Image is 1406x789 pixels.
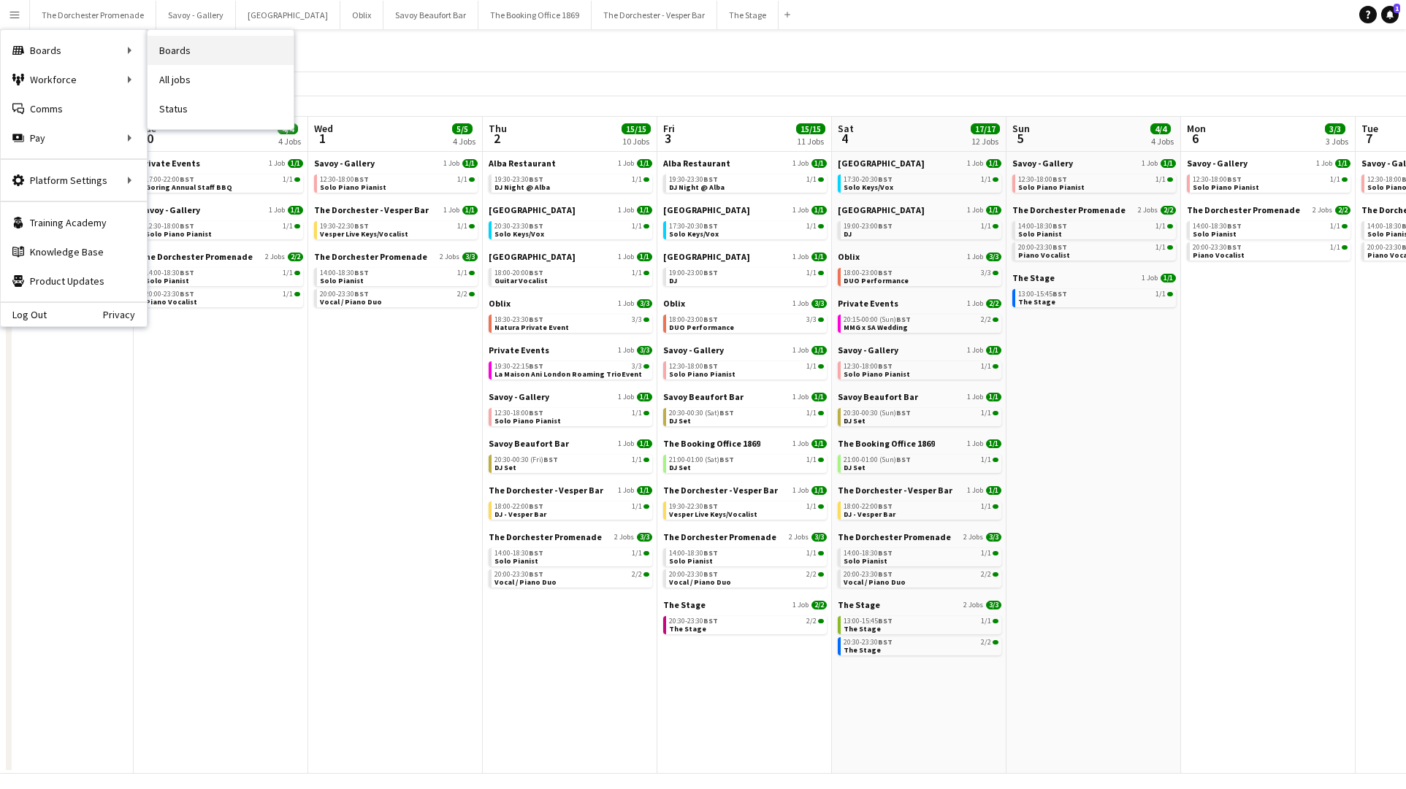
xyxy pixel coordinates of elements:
span: Savoy - Gallery [663,345,724,355]
span: The Stage [1012,272,1055,283]
a: 19:00-23:00BST1/1DJ [844,221,998,238]
span: 1/1 [462,159,478,168]
span: Solo Pianist [145,276,189,285]
span: 1/1 [462,206,478,215]
div: Savoy - Gallery1 Job1/112:30-18:00BST1/1Solo Piano Pianist [314,158,478,204]
span: BST [878,221,893,231]
a: 12:30-18:00BST1/1Solo Piano Pianist [145,221,300,238]
span: Oblix [663,298,685,309]
a: 19:30-22:30BST1/1Vesper Live Keys/Vocalist [320,221,475,238]
button: Savoy Beaufort Bar [383,1,478,29]
a: 20:00-23:30BST1/1Piano Vocalist [1193,242,1348,259]
span: Piano Vocalist [1193,250,1245,260]
a: 14:00-18:30BST1/1Solo Pianist [1018,221,1173,238]
div: The Dorchester Promenade2 Jobs2/214:00-18:30BST1/1Solo Pianist20:00-23:30BST1/1Piano Vocalist [1187,204,1350,263]
span: The Dorchester Promenade [1187,204,1300,215]
a: Savoy - Gallery1 Job1/1 [663,345,827,355]
span: 12:30-18:00 [145,223,194,230]
span: 12:30-18:00 [1018,176,1067,183]
span: 20:30-23:30 [494,223,543,230]
span: DJ Night @ Alba [494,182,550,192]
span: 19:30-22:15 [494,363,543,370]
span: 12:30-18:00 [1193,176,1242,183]
a: The Stage1 Job1/1 [1012,272,1176,283]
span: 17:00-22:00 [145,176,194,183]
a: 20:00-23:30BST1/1Piano Vocalist [1018,242,1173,259]
span: 1/1 [811,346,827,355]
a: Oblix1 Job3/3 [663,298,827,309]
div: [GEOGRAPHIC_DATA]1 Job1/117:30-20:30BST1/1Solo Keys/Vox [663,204,827,251]
button: The Dorchester - Vesper Bar [592,1,717,29]
a: Savoy - Gallery1 Job1/1 [314,158,478,169]
a: Savoy - Gallery1 Job1/1 [1012,158,1176,169]
div: [GEOGRAPHIC_DATA]1 Job1/119:00-23:00BST1/1DJ [663,251,827,298]
a: 19:00-23:00BST1/1DJ [669,268,824,285]
button: The Dorchester Promenade [30,1,156,29]
a: Savoy - Gallery1 Job1/1 [140,204,303,215]
span: Savoy - Gallery [314,158,375,169]
a: Alba Restaurant1 Job1/1 [489,158,652,169]
div: [GEOGRAPHIC_DATA]1 Job1/120:30-23:30BST1/1Solo Keys/Vox [489,204,652,251]
span: 1 Job [1142,159,1158,168]
span: 1/1 [1330,244,1340,251]
a: The Dorchester Promenade2 Jobs3/3 [314,251,478,262]
a: Private Events1 Job2/2 [838,298,1001,309]
span: 1/1 [283,290,293,298]
span: 17:30-20:30 [844,176,893,183]
span: 1 Job [792,346,809,355]
span: BST [1052,242,1067,252]
span: BST [354,268,369,277]
span: BST [529,174,543,184]
a: [GEOGRAPHIC_DATA]1 Job1/1 [663,204,827,215]
a: 20:00-23:30BST1/1Piano Vocalist [145,289,300,306]
span: 1 Job [967,159,983,168]
span: 20:00-23:30 [145,290,194,298]
a: 14:00-18:30BST1/1Solo Pianist [320,268,475,285]
span: 1 Job [967,253,983,261]
div: Private Events1 Job3/319:30-22:15BST3/3La Maison Ani London Roaming TrioEvent [489,345,652,391]
a: 12:30-18:00BST1/1Solo Piano Pianist [844,361,998,378]
a: Training Academy [1,208,147,237]
span: DUO Performance [669,323,734,332]
div: The Dorchester - Vesper Bar1 Job1/119:30-22:30BST1/1Vesper Live Keys/Vocalist [314,204,478,251]
span: 1/1 [637,253,652,261]
span: BST [180,174,194,184]
span: 3/3 [981,269,991,277]
span: 1/1 [1161,159,1176,168]
div: The Dorchester Promenade2 Jobs2/214:00-18:30BST1/1Solo Pianist20:00-23:30BST1/1Piano Vocalist [140,251,303,310]
a: 17:00-22:00BST1/1Goring Annual Staff BBQ [145,174,300,191]
a: 18:00-23:00BST3/3DUO Performance [844,268,998,285]
span: 1/1 [1330,223,1340,230]
span: 1/1 [637,159,652,168]
span: Solo Pianist [1193,229,1237,239]
span: Goring Hotel [663,204,750,215]
span: 1/1 [1155,176,1166,183]
div: Savoy - Gallery1 Job1/112:30-18:00BST1/1Solo Piano Pianist [663,345,827,391]
span: 3/3 [632,316,642,323]
span: BST [1052,221,1067,231]
span: 14:00-18:30 [145,269,194,277]
span: DJ [844,229,852,239]
span: 19:30-23:30 [494,176,543,183]
span: 1/1 [288,206,303,215]
span: BST [1227,221,1242,231]
span: The Stage [1018,297,1055,307]
span: Solo Pianist [320,276,364,285]
a: 19:30-23:30BST1/1DJ Night @ Alba [669,174,824,191]
span: 2 Jobs [1313,206,1332,215]
span: 1 Job [967,346,983,355]
span: 1/1 [632,269,642,277]
span: 17:30-20:30 [669,223,718,230]
button: The Booking Office 1869 [478,1,592,29]
span: 1/1 [283,223,293,230]
span: Savoy - Gallery [1012,158,1073,169]
a: Oblix1 Job3/3 [489,298,652,309]
span: 14:00-18:30 [1193,223,1242,230]
span: 1/1 [288,159,303,168]
span: 1 Job [792,159,809,168]
span: 1 Job [967,206,983,215]
span: BST [703,315,718,324]
span: 1 Job [792,206,809,215]
div: Savoy - Gallery1 Job1/112:30-18:00BST1/1Solo Piano Pianist [838,345,1001,391]
span: 1/1 [457,176,467,183]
